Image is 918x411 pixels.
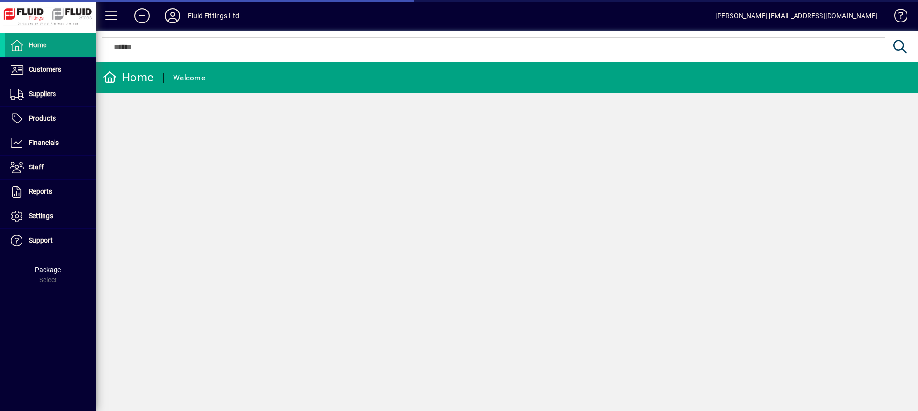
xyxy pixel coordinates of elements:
[29,139,59,146] span: Financials
[29,66,61,73] span: Customers
[5,180,96,204] a: Reports
[173,70,205,86] div: Welcome
[887,2,906,33] a: Knowledge Base
[29,90,56,98] span: Suppliers
[29,163,44,171] span: Staff
[103,70,153,85] div: Home
[29,114,56,122] span: Products
[188,8,239,23] div: Fluid Fittings Ltd
[29,212,53,220] span: Settings
[5,82,96,106] a: Suppliers
[29,236,53,244] span: Support
[5,58,96,82] a: Customers
[35,266,61,274] span: Package
[29,41,46,49] span: Home
[29,188,52,195] span: Reports
[5,204,96,228] a: Settings
[157,7,188,24] button: Profile
[5,156,96,179] a: Staff
[127,7,157,24] button: Add
[5,229,96,253] a: Support
[715,8,877,23] div: [PERSON_NAME] [EMAIL_ADDRESS][DOMAIN_NAME]
[5,131,96,155] a: Financials
[5,107,96,131] a: Products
